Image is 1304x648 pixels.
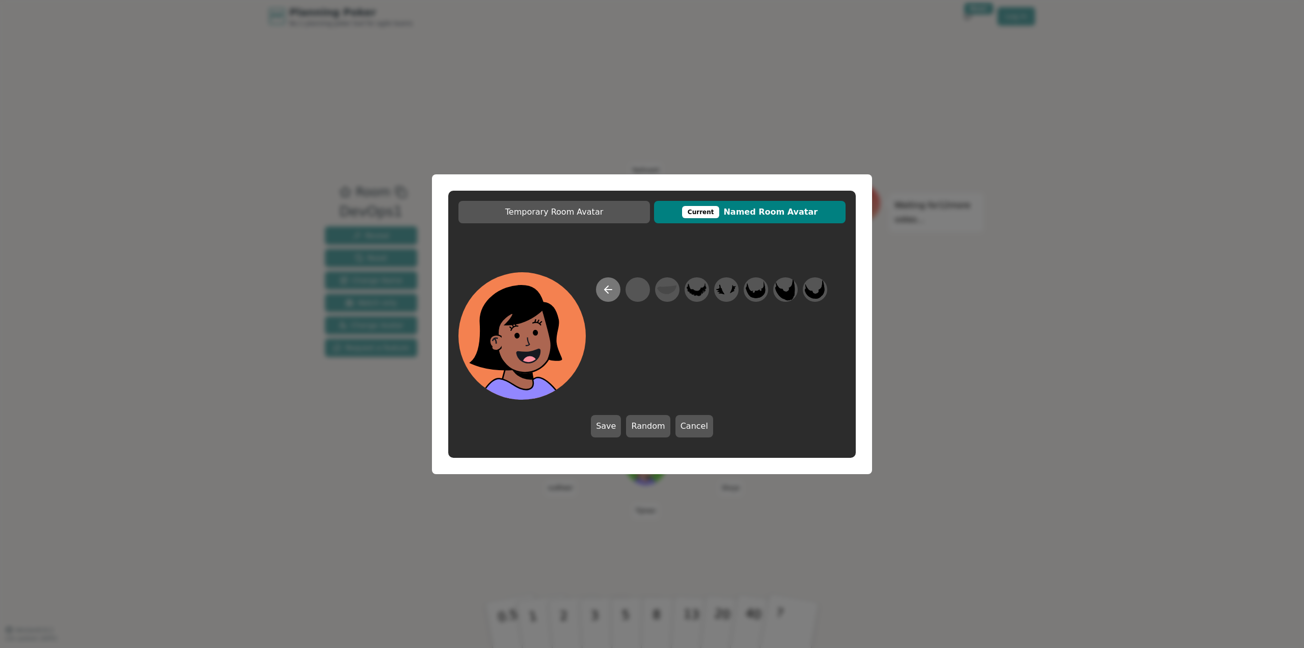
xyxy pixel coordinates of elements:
button: Save [591,415,621,437]
button: Temporary Room Avatar [458,201,650,223]
span: Temporary Room Avatar [464,206,645,218]
span: Named Room Avatar [659,206,840,218]
button: Cancel [675,415,713,437]
button: Random [626,415,670,437]
button: CurrentNamed Room Avatar [654,201,846,223]
div: This avatar will be displayed in dedicated rooms [682,206,720,218]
